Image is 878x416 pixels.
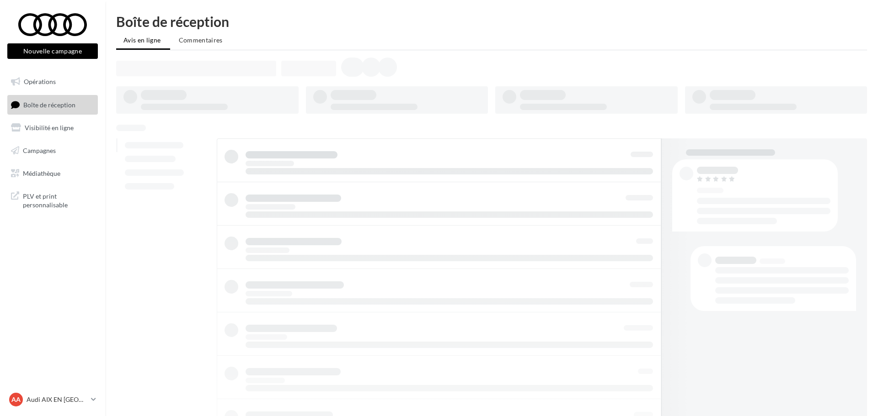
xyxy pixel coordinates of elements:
div: Boîte de réception [116,15,867,28]
a: Boîte de réception [5,95,100,115]
span: Visibilité en ligne [25,124,74,132]
a: AA Audi AIX EN [GEOGRAPHIC_DATA] [7,391,98,408]
span: Médiathèque [23,169,60,177]
a: Médiathèque [5,164,100,183]
p: Audi AIX EN [GEOGRAPHIC_DATA] [27,395,87,404]
span: PLV et print personnalisable [23,190,94,210]
span: Opérations [24,78,56,85]
a: Visibilité en ligne [5,118,100,137]
a: PLV et print personnalisable [5,186,100,213]
span: Campagnes [23,147,56,154]
span: Commentaires [179,36,223,44]
a: Opérations [5,72,100,91]
button: Nouvelle campagne [7,43,98,59]
span: AA [11,395,21,404]
span: Boîte de réception [23,100,75,108]
a: Campagnes [5,141,100,160]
